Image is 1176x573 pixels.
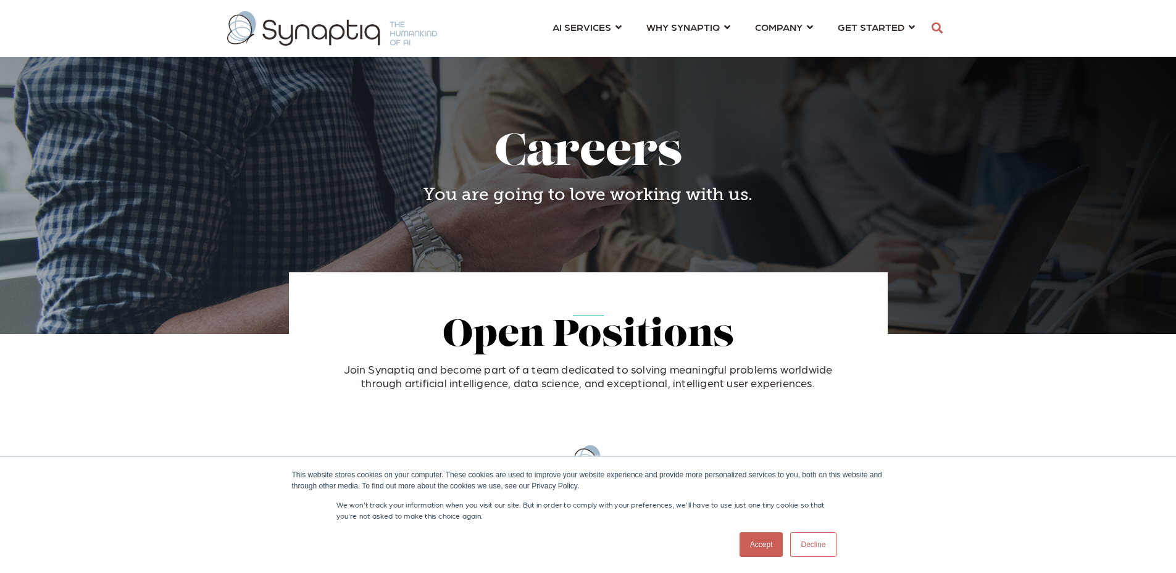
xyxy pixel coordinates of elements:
span: Join Synaptiq and become part of a team dedicated to solving meaningful problems worldwide throug... [344,362,833,389]
a: WHY SYNAPTIQ [646,15,730,38]
nav: menu [540,6,927,51]
h1: Careers [298,130,878,178]
a: Decline [790,532,836,557]
a: Accept [740,532,783,557]
h2: Open Positions [329,316,848,357]
a: GET STARTED [838,15,915,38]
img: synaptiq logo-1 [227,11,437,46]
span: WHY SYNAPTIQ [646,19,720,35]
a: COMPANY [755,15,813,38]
p: We won't track your information when you visit our site. But in order to comply with your prefere... [336,499,840,521]
span: GET STARTED [838,19,904,35]
span: AI SERVICES [553,19,611,35]
a: AI SERVICES [553,15,622,38]
span: COMPANY [755,19,803,35]
div: This website stores cookies on your computer. These cookies are used to improve your website expe... [292,469,885,491]
h4: You are going to love working with us. [298,184,878,205]
img: synaptiq-logo-rgb_full-color-logomark-1 [557,432,619,490]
